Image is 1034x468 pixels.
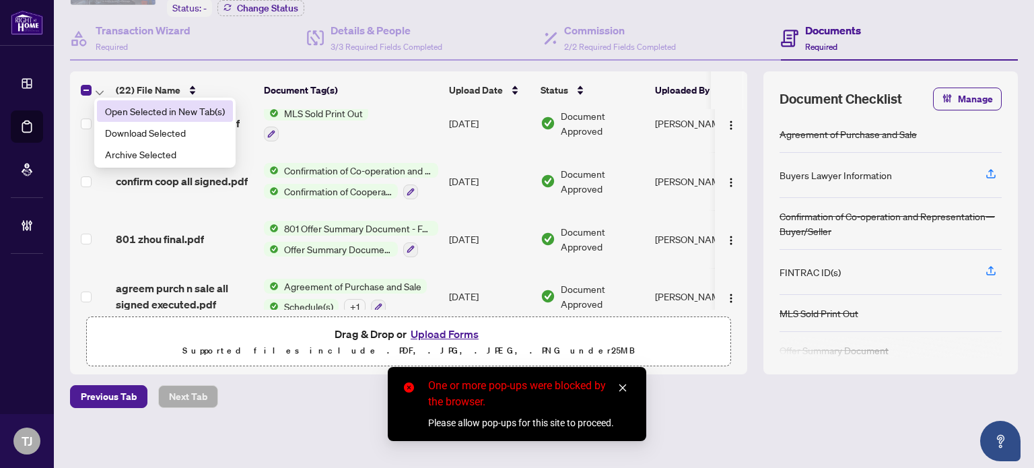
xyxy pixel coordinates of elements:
img: Document Status [541,232,555,246]
button: Logo [720,286,742,307]
span: Confirmation of Co-operation and Representation—Buyer/Seller [279,163,438,178]
h4: Documents [805,22,861,38]
span: Schedule(s) [279,299,339,314]
td: [PERSON_NAME] [650,152,751,210]
span: close-circle [404,382,414,393]
td: [DATE] [444,210,535,268]
button: Open asap [980,421,1021,461]
span: Document Approved [561,166,644,196]
img: Status Icon [264,299,279,314]
span: Previous Tab [81,386,137,407]
span: agreem purch n sale all signed executed.pdf [116,280,253,312]
button: Logo [720,170,742,192]
img: Status Icon [264,184,279,199]
span: 801 Offer Summary Document - For use with Agreement of Purchase and Sale [279,221,438,236]
div: Please allow pop-ups for this site to proceed. [428,415,630,430]
button: Status IconMLS Sold Print Out [264,106,368,142]
button: Logo [720,228,742,250]
th: Upload Date [444,71,535,109]
span: Offer Summary Document [279,242,398,257]
span: Drag & Drop orUpload FormsSupported files include .PDF, .JPG, .JPEG, .PNG under25MB [87,317,730,367]
span: 801 zhou final.pdf [116,231,204,247]
img: Status Icon [264,163,279,178]
img: Logo [726,293,736,304]
div: One or more pop-ups were blocked by the browser. [428,378,630,410]
th: (22) File Name [110,71,258,109]
span: Drag & Drop or [335,325,483,343]
span: 3/3 Required Fields Completed [331,42,442,52]
div: FINTRAC ID(s) [780,265,841,279]
span: Manage [958,88,993,110]
img: Document Status [541,116,555,131]
div: Confirmation of Co-operation and Representation—Buyer/Seller [780,209,1002,238]
span: Document Approved [561,224,644,254]
img: Status Icon [264,106,279,121]
a: Close [615,380,630,395]
td: [DATE] [444,268,535,326]
img: Status Icon [264,242,279,257]
img: Logo [726,235,736,246]
span: Required [805,42,837,52]
span: TJ [22,432,32,450]
p: Supported files include .PDF, .JPG, .JPEG, .PNG under 25 MB [95,343,722,359]
span: - [203,2,207,14]
button: Manage [933,88,1002,110]
img: Document Status [541,289,555,304]
span: close [618,383,627,393]
td: [PERSON_NAME] [650,268,751,326]
span: Document Approved [561,108,644,138]
th: Document Tag(s) [258,71,444,109]
div: Agreement of Purchase and Sale [780,127,917,141]
h4: Details & People [331,22,442,38]
button: Next Tab [158,385,218,408]
button: Status IconConfirmation of Co-operation and Representation—Buyer/SellerStatus IconConfirmation of... [264,163,438,199]
span: Confirmation of Cooperation [279,184,398,199]
button: Previous Tab [70,385,147,408]
img: Status Icon [264,221,279,236]
button: Status IconAgreement of Purchase and SaleStatus IconSchedule(s)+1 [264,279,427,315]
span: 2/2 Required Fields Completed [564,42,676,52]
span: Upload Date [449,83,503,98]
img: Logo [726,177,736,188]
th: Status [535,71,650,109]
button: Upload Forms [407,325,483,343]
span: Change Status [237,3,298,13]
td: [PERSON_NAME] [650,210,751,268]
span: (22) File Name [116,83,180,98]
button: Status Icon801 Offer Summary Document - For use with Agreement of Purchase and SaleStatus IconOff... [264,221,438,257]
img: logo [11,10,43,35]
td: [PERSON_NAME] [650,95,751,153]
th: Uploaded By [650,71,751,109]
span: confirm coop all signed.pdf [116,173,248,189]
span: Agreement of Purchase and Sale [279,279,427,294]
img: Logo [726,120,736,131]
span: Status [541,83,568,98]
span: Matrix-sale sheet mls.pdf [116,115,240,131]
img: Document Status [541,174,555,189]
span: MLS Sold Print Out [279,106,368,121]
div: MLS Sold Print Out [780,306,858,321]
span: Document Checklist [780,90,902,108]
td: [DATE] [444,152,535,210]
img: Status Icon [264,279,279,294]
h4: Transaction Wizard [96,22,191,38]
button: Logo [720,112,742,134]
span: Required [96,42,128,52]
td: [DATE] [444,95,535,153]
div: Buyers Lawyer Information [780,168,892,182]
h4: Commission [564,22,676,38]
span: Document Approved [561,281,644,311]
div: + 1 [344,299,366,314]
